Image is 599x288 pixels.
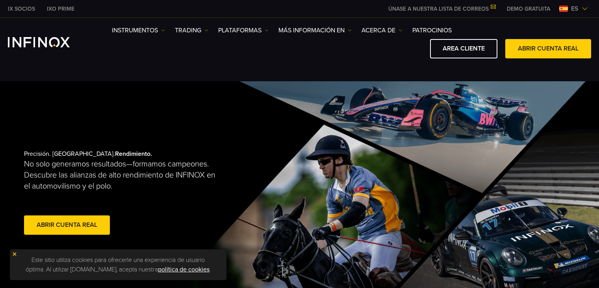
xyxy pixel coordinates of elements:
[362,26,402,35] a: ACERCA DE
[2,5,41,13] a: INFINOX
[24,137,272,249] div: Precisión. [GEOGRAPHIC_DATA].
[568,4,582,13] span: es
[430,39,497,58] a: AREA CLIENTE
[278,26,352,35] a: Más información en
[218,26,269,35] a: PLATAFORMAS
[41,5,80,13] a: INFINOX
[12,251,17,257] img: yellow close icon
[175,26,208,35] a: TRADING
[115,150,152,158] strong: Rendimiento.
[112,26,165,35] a: Instrumentos
[8,37,88,47] a: INFINOX Logo
[412,26,452,35] a: Patrocinios
[501,5,556,13] a: INFINOX MENU
[14,253,223,276] p: Este sitio utiliza cookies para ofrecerle una experiencia de usuario óptima. Al utilizar [DOMAIN_...
[382,6,501,12] a: ÚNASE A NUESTRA LISTA DE CORREOS
[158,266,210,273] a: política de cookies
[24,159,223,192] p: No solo generamos resultados—formamos campeones. Descubre las alianzas de alto rendimiento de INF...
[505,39,591,58] a: ABRIR CUENTA REAL
[24,215,110,235] a: Abrir cuenta real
